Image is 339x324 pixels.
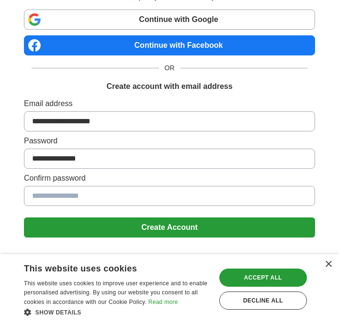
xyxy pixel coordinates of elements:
span: Already registered? [135,253,204,263]
span: OR [159,63,181,73]
button: Create Account [24,217,315,238]
a: Continue with Google [24,10,315,30]
div: Decline all [219,292,307,310]
label: Password [24,135,315,147]
div: Close [325,261,332,268]
span: Show details [35,309,81,316]
div: This website uses cookies [24,260,186,274]
div: Accept all [219,269,307,287]
label: Confirm password [24,173,315,184]
div: Show details [24,307,210,317]
a: Continue with Facebook [24,35,315,55]
a: Read more, opens a new window [148,299,178,305]
label: Email address [24,98,315,109]
h1: Create account with email address [106,81,232,92]
span: This website uses cookies to improve user experience and to enable personalised advertising. By u... [24,280,207,306]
